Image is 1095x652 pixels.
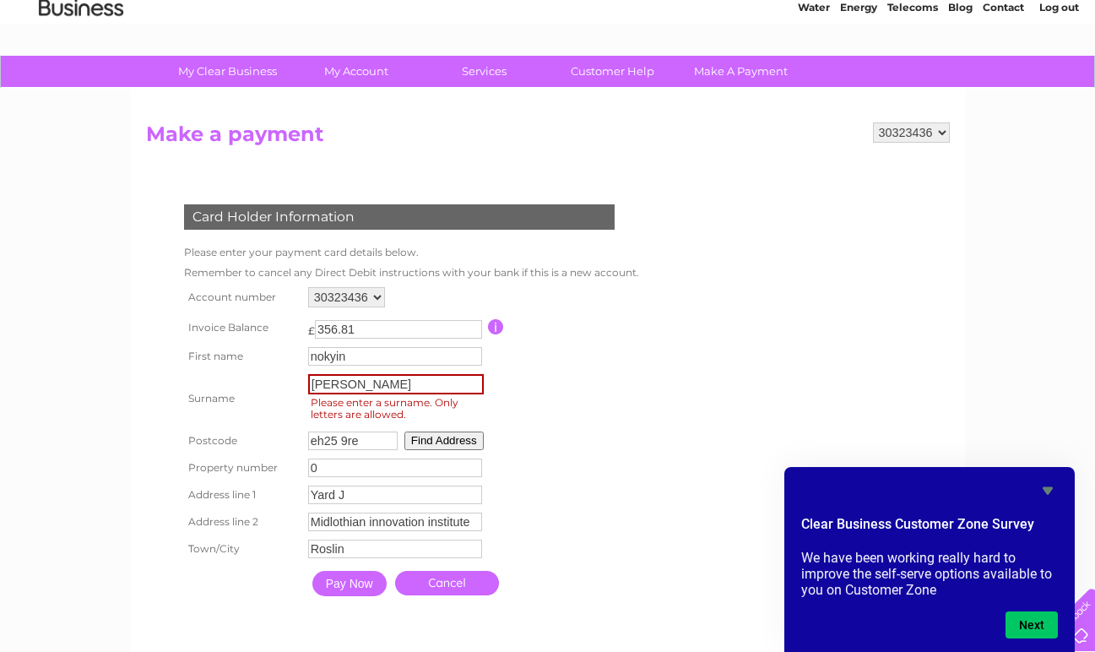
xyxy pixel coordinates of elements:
[180,427,304,454] th: Postcode
[801,550,1058,598] p: We have been working really hard to improve the self-serve options available to you on Customer Zone
[1039,72,1079,84] a: Log out
[798,72,830,84] a: Water
[180,535,304,562] th: Town/City
[543,56,682,87] a: Customer Help
[801,514,1058,543] h2: Clear Business Customer Zone Survey
[180,263,643,283] td: Remember to cancel any Direct Debit instructions with your bank if this is a new account.
[415,56,554,87] a: Services
[395,571,499,595] a: Cancel
[887,72,938,84] a: Telecoms
[948,72,973,84] a: Blog
[286,56,426,87] a: My Account
[180,242,643,263] td: Please enter your payment card details below.
[38,44,124,95] img: logo.png
[801,481,1058,638] div: Clear Business Customer Zone Survey
[840,72,877,84] a: Energy
[312,571,387,596] input: Pay Now
[158,56,297,87] a: My Clear Business
[308,316,315,337] td: £
[308,394,489,423] span: Please enter a surname. Only letters are allowed.
[180,312,304,343] th: Invoice Balance
[149,9,947,82] div: Clear Business is a trading name of Verastar Limited (registered in [GEOGRAPHIC_DATA] No. 3667643...
[488,319,504,334] input: Information
[180,508,304,535] th: Address line 2
[777,8,893,30] a: 0333 014 3131
[180,283,304,312] th: Account number
[180,481,304,508] th: Address line 1
[184,204,615,230] div: Card Holder Information
[146,122,950,155] h2: Make a payment
[180,454,304,481] th: Property number
[1038,481,1058,501] button: Hide survey
[1006,611,1058,638] button: Next question
[983,72,1024,84] a: Contact
[180,343,304,370] th: First name
[404,432,484,450] button: Find Address
[180,370,304,427] th: Surname
[671,56,810,87] a: Make A Payment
